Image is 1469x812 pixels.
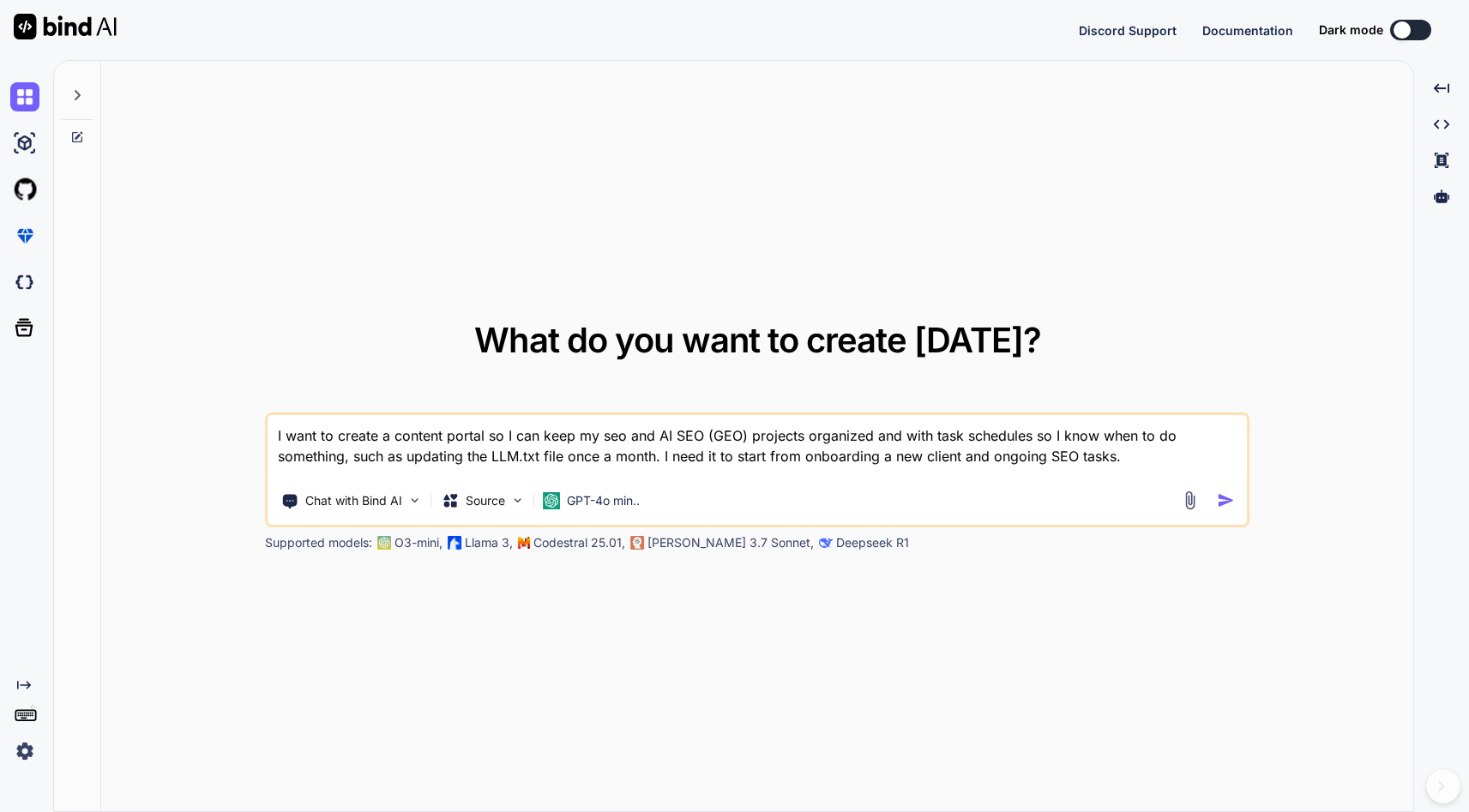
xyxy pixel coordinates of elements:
[1202,21,1293,39] button: Documentation
[10,129,39,158] img: ai-studio
[265,534,372,551] p: Supported models:
[407,493,422,508] img: Pick Tools
[268,415,1247,478] textarea: I want to create a content portal so I can keep my seo and AI SEO (GEO) projects organized and wi...
[1217,491,1235,509] img: icon
[567,492,640,509] p: GPT-4o min..
[10,82,39,111] img: chat
[518,537,530,549] img: Mistral-AI
[533,534,625,551] p: Codestral 25.01,
[10,175,39,204] img: githubLight
[448,536,461,550] img: Llama2
[394,534,443,551] p: O3-mini,
[630,536,644,550] img: claude
[1202,23,1293,38] span: Documentation
[305,492,402,509] p: Chat with Bind AI
[14,14,117,39] img: Bind AI
[836,534,909,551] p: Deepseek R1
[510,493,525,508] img: Pick Models
[10,737,39,766] img: settings
[465,534,513,551] p: Llama 3,
[647,534,814,551] p: [PERSON_NAME] 3.7 Sonnet,
[819,536,833,550] img: claude
[10,221,39,250] img: premium
[466,492,505,509] p: Source
[474,319,1041,361] span: What do you want to create [DATE]?
[1079,21,1177,39] button: Discord Support
[1079,23,1177,38] span: Discord Support
[1319,21,1383,39] span: Dark mode
[1180,490,1200,510] img: attachment
[10,268,39,297] img: darkCloudIdeIcon
[377,536,391,550] img: GPT-4
[543,492,560,509] img: GPT-4o mini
